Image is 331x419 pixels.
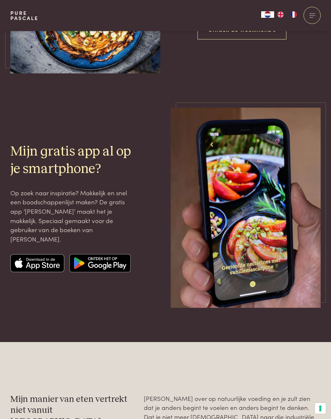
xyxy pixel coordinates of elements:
aside: Language selected: Nederlands [261,11,300,18]
img: Google app store [69,254,131,272]
a: NL [261,11,274,18]
p: Op zoek naar inspiratie? Makkelijk en snel een boodschappenlijst maken? De gratis app ‘[PERSON_NA... [10,188,134,244]
img: Apple app store [10,254,65,272]
button: Uw voorkeuren voor toestemming voor trackingtechnologieën [315,403,326,414]
h2: Mijn gratis app al op je smartphone? [10,143,134,177]
ul: Language list [274,11,300,18]
a: EN [274,11,287,18]
img: pure-pascale-naessens-IMG_1656 [171,108,321,308]
a: FR [287,11,300,18]
div: Language [261,11,274,18]
a: PurePascale [10,10,38,21]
